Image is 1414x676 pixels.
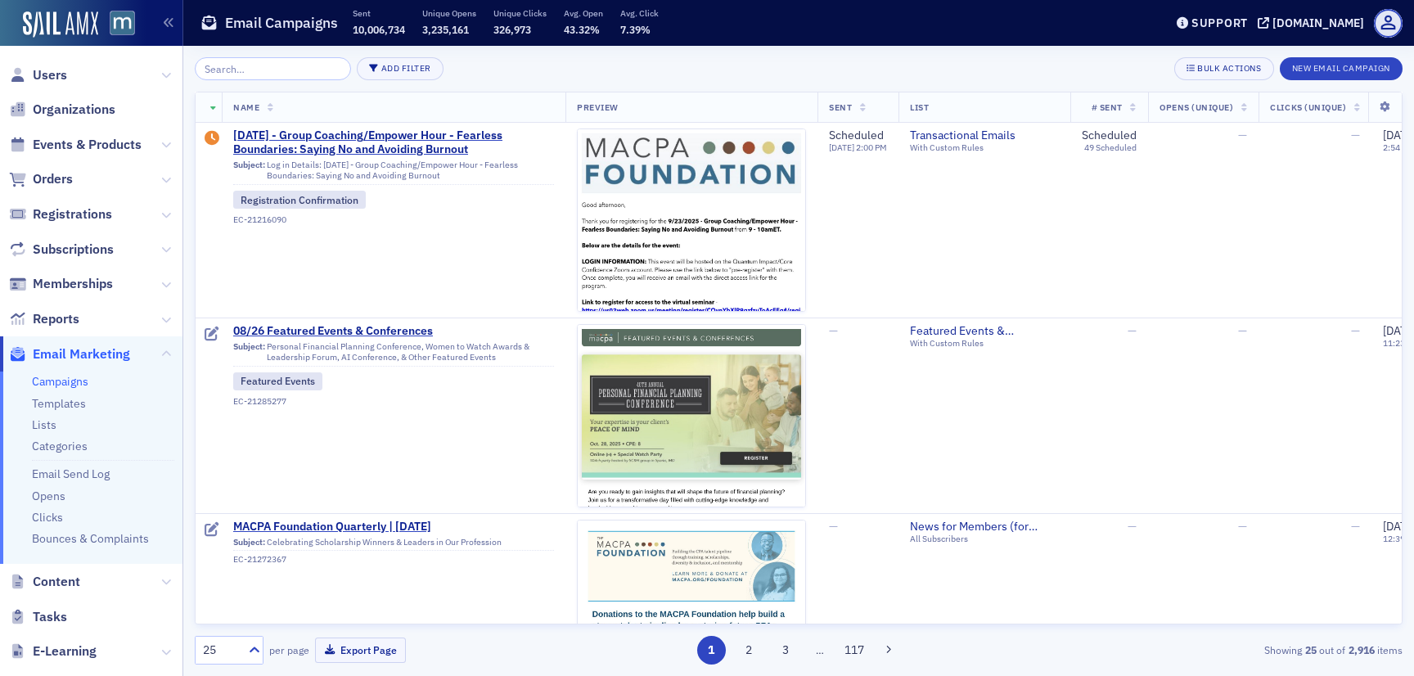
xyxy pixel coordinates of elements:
[9,66,67,84] a: Users
[33,205,112,223] span: Registrations
[32,439,88,453] a: Categories
[493,7,547,19] p: Unique Clicks
[910,101,929,113] span: List
[493,23,531,36] span: 326,973
[233,537,265,548] span: Subject:
[697,636,726,665] button: 1
[205,131,219,147] div: Draft
[33,573,80,591] span: Content
[1238,519,1247,534] span: —
[829,101,852,113] span: Sent
[23,11,98,38] img: SailAMX
[9,101,115,119] a: Organizations
[1374,9,1403,38] span: Profile
[33,345,130,363] span: Email Marketing
[910,142,1059,153] div: With Custom Rules
[33,101,115,119] span: Organizations
[9,170,73,188] a: Orders
[233,372,322,390] div: Featured Events
[577,101,619,113] span: Preview
[233,128,554,157] a: [DATE] - Group Coaching/Empower Hour - Fearless Boundaries: Saying No and Avoiding Burnout
[203,642,239,659] div: 25
[315,638,406,663] button: Export Page
[1082,128,1137,143] div: Scheduled
[9,573,80,591] a: Content
[9,642,97,660] a: E-Learning
[1084,142,1137,153] div: 49 Scheduled
[1128,519,1137,534] span: —
[578,129,805,631] img: email-preview-2967.jpeg
[1270,101,1346,113] span: Clicks (Unique)
[620,23,651,36] span: 7.39%
[910,338,1059,349] div: With Custom Rules
[1197,64,1261,73] div: Bulk Actions
[564,7,603,19] p: Avg. Open
[32,489,65,503] a: Opens
[910,324,1059,339] span: Featured Events & Conferences — Weekly Publication
[1280,60,1403,74] a: New Email Campaign
[33,608,67,626] span: Tasks
[1238,323,1247,338] span: —
[829,519,838,534] span: —
[1351,323,1360,338] span: —
[1092,101,1123,113] span: # Sent
[1191,16,1248,30] div: Support
[233,101,259,113] span: Name
[32,417,56,432] a: Lists
[1383,142,1414,153] time: 2:54 PM
[1238,128,1247,142] span: —
[1011,642,1403,657] div: Showing out of items
[829,323,838,338] span: —
[32,531,149,546] a: Bounces & Complaints
[829,142,856,153] span: [DATE]
[1258,17,1370,29] button: [DOMAIN_NAME]
[9,345,130,363] a: Email Marketing
[233,554,554,565] div: EC-21272367
[910,520,1059,534] a: News for Members (for members only)
[808,642,831,657] span: …
[233,214,554,225] div: EC-21216090
[32,374,88,389] a: Campaigns
[353,23,405,36] span: 10,006,734
[422,7,476,19] p: Unique Opens
[233,396,554,407] div: EC-21285277
[9,310,79,328] a: Reports
[32,396,86,411] a: Templates
[910,128,1059,143] a: Transactional Emails
[357,57,444,80] button: Add Filter
[734,636,763,665] button: 2
[1345,642,1377,657] strong: 2,916
[856,142,887,153] span: 2:00 PM
[233,324,554,339] span: 08/26 Featured Events & Conferences
[33,170,73,188] span: Orders
[233,160,265,181] span: Subject:
[1160,101,1233,113] span: Opens (Unique)
[620,7,659,19] p: Avg. Click
[269,642,309,657] label: per page
[233,520,554,534] a: MACPA Foundation Quarterly | [DATE]
[9,136,142,154] a: Events & Products
[33,310,79,328] span: Reports
[1174,57,1273,80] button: Bulk Actions
[910,534,1059,544] div: All Subscribers
[353,7,405,19] p: Sent
[98,11,135,38] a: View Homepage
[233,160,554,185] div: Log in Details: [DATE] - Group Coaching/Empower Hour - Fearless Boundaries: Saying No and Avoidin...
[1351,128,1360,142] span: —
[1302,642,1319,657] strong: 25
[1280,57,1403,80] button: New Email Campaign
[32,466,110,481] a: Email Send Log
[9,205,112,223] a: Registrations
[840,636,869,665] button: 117
[33,66,67,84] span: Users
[233,191,366,209] div: Registration Confirmation
[233,537,554,552] div: Celebrating Scholarship Winners & Leaders in Our Profession
[233,341,265,363] span: Subject:
[33,275,113,293] span: Memberships
[772,636,800,665] button: 3
[110,11,135,36] img: SailAMX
